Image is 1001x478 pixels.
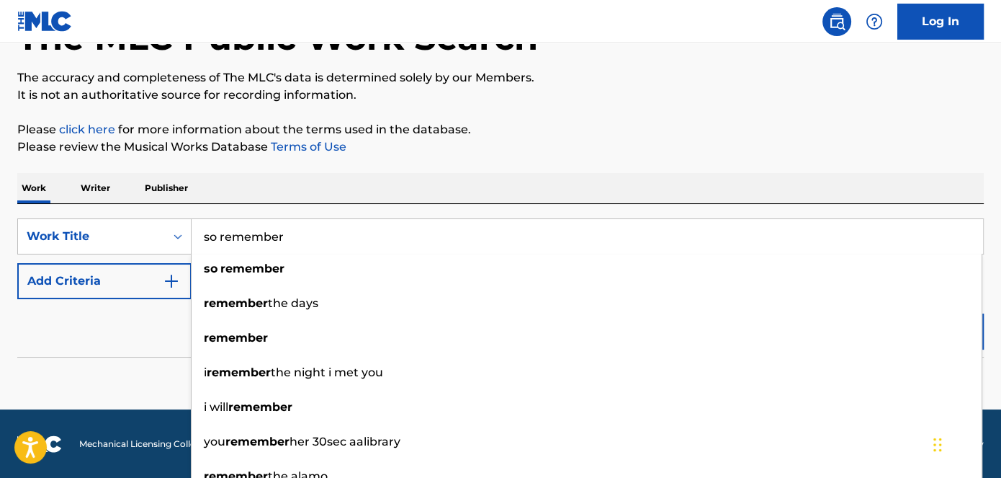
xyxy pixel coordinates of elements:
form: Search Form [17,218,984,357]
span: i [204,366,207,379]
strong: remember [204,296,268,310]
p: Work [17,173,50,203]
img: help [866,13,883,30]
img: 9d2ae6d4665cec9f34b9.svg [163,273,180,290]
div: Work Title [27,228,156,245]
a: Log In [897,4,984,40]
span: the night i met you [271,366,383,379]
p: It is not an authoritative source for recording information. [17,87,984,104]
button: Add Criteria [17,263,192,299]
strong: remember [207,366,271,379]
div: Help [860,7,889,36]
img: MLC Logo [17,11,73,32]
p: Publisher [140,173,192,203]
a: Terms of Use [268,140,346,154]
img: logo [17,435,62,453]
iframe: Chat Widget [929,409,1001,478]
span: Mechanical Licensing Collective © 2025 [79,438,246,451]
a: click here [59,123,115,136]
a: Public Search [822,7,851,36]
span: you [204,435,225,448]
span: her 30sec aalibrary [289,435,400,448]
div: Drag [933,423,942,466]
span: i will [204,400,228,414]
p: Please review the Musical Works Database [17,138,984,156]
span: the days [268,296,318,310]
p: Writer [76,173,115,203]
img: search [828,13,845,30]
strong: so [204,262,217,275]
p: The accuracy and completeness of The MLC's data is determined solely by our Members. [17,69,984,87]
strong: remember [204,331,268,345]
strong: remember [225,435,289,448]
strong: remember [228,400,292,414]
p: Please for more information about the terms used in the database. [17,121,984,138]
strong: remember [220,262,284,275]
